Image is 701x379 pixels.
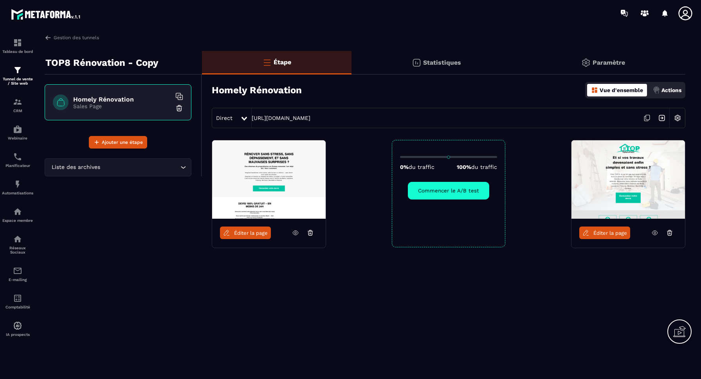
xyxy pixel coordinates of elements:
img: automations [13,321,22,330]
a: Éditer la page [579,227,630,239]
a: formationformationTunnel de vente / Site web [2,60,33,91]
img: actions.d6e523a2.png [653,87,660,94]
img: formation [13,97,22,107]
p: CRM [2,109,33,113]
p: Statistiques [423,59,461,66]
a: automationsautomationsEspace membre [2,201,33,228]
img: stats.20deebd0.svg [412,58,421,67]
img: logo [11,7,81,21]
div: Search for option [45,158,191,176]
button: Commencer le A/B test [408,182,489,199]
span: du traffic [409,164,434,170]
span: du traffic [471,164,497,170]
img: image [212,140,326,219]
img: scheduler [13,152,22,161]
span: Direct [216,115,232,121]
img: automations [13,125,22,134]
img: arrow-next.bcc2205e.svg [654,111,669,125]
img: automations [13,207,22,216]
p: IA prospects [2,332,33,337]
p: Planificateur [2,163,33,168]
p: Étape [274,58,291,66]
span: Éditer la page [593,230,627,236]
span: Liste des archives [50,163,102,172]
p: Paramètre [593,59,625,66]
a: social-networksocial-networkRéseaux Sociaux [2,228,33,260]
p: Automatisations [2,191,33,195]
p: Sales Page [73,103,171,109]
a: accountantaccountantComptabilité [2,288,33,315]
p: E-mailing [2,277,33,282]
img: social-network [13,234,22,244]
a: emailemailE-mailing [2,260,33,288]
a: Éditer la page [220,227,271,239]
p: Vue d'ensemble [600,87,643,93]
p: Tunnel de vente / Site web [2,77,33,85]
img: dashboard-orange.40269519.svg [591,87,598,94]
img: automations [13,180,22,189]
button: Ajouter une étape [89,136,147,149]
p: 0% [400,164,434,170]
a: automationsautomationsAutomatisations [2,174,33,201]
img: image [571,140,685,219]
a: [URL][DOMAIN_NAME] [252,115,310,121]
img: setting-gr.5f69749f.svg [581,58,591,67]
a: formationformationTableau de bord [2,32,33,60]
p: Réseaux Sociaux [2,246,33,254]
p: Comptabilité [2,305,33,309]
img: accountant [13,294,22,303]
p: 100% [457,164,497,170]
h3: Homely Rénovation [212,85,302,96]
img: email [13,266,22,276]
a: formationformationCRM [2,91,33,119]
p: Espace membre [2,218,33,223]
img: setting-w.858f3a88.svg [670,111,685,125]
a: schedulerschedulerPlanificateur [2,146,33,174]
p: Actions [661,87,681,93]
img: bars-o.4a397970.svg [262,58,272,67]
img: formation [13,38,22,47]
a: Gestion des tunnels [45,34,99,41]
p: Webinaire [2,136,33,140]
span: Éditer la page [234,230,268,236]
h6: Homely Rénovation [73,96,171,103]
p: TOP8 Rénovation - Copy [45,55,159,71]
span: Ajouter une étape [102,138,143,146]
input: Search for option [102,163,178,172]
p: Tableau de bord [2,49,33,54]
img: trash [175,104,183,112]
img: formation [13,65,22,75]
img: arrow [45,34,52,41]
a: automationsautomationsWebinaire [2,119,33,146]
